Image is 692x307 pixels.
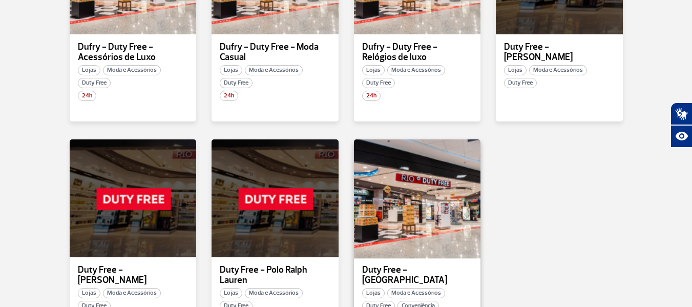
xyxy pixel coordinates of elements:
span: Moda e Acessórios [387,65,445,75]
span: Lojas [220,65,242,75]
p: Dufry - Duty Free - Acessórios de Luxo [78,42,188,63]
span: Lojas [504,65,527,75]
span: Lojas [362,65,385,75]
span: Duty Free [362,78,395,88]
div: Plugin de acessibilidade da Hand Talk. [670,103,692,148]
span: Moda e Acessórios [103,65,161,75]
span: Lojas [220,288,242,298]
span: Duty Free [78,78,111,88]
p: Duty Free - [PERSON_NAME] [78,265,188,285]
p: Duty Free - [GEOGRAPHIC_DATA] [362,265,473,285]
span: Lojas [362,288,385,298]
span: Moda e Acessórios [387,288,445,298]
span: Duty Free [504,78,537,88]
span: 24h [220,91,238,101]
span: Duty Free [220,78,253,88]
span: Lojas [78,288,100,298]
p: Dufry - Duty Free - Moda Casual [220,42,330,63]
span: 24h [78,91,96,101]
p: Duty Free - [PERSON_NAME] [504,42,615,63]
span: Moda e Acessórios [529,65,587,75]
button: Abrir recursos assistivos. [670,125,692,148]
span: Moda e Acessórios [103,288,161,298]
p: Dufry - Duty Free - Relógios de luxo [362,42,473,63]
p: Duty Free - Polo Ralph Lauren [220,265,330,285]
button: Abrir tradutor de língua de sinais. [670,103,692,125]
span: Lojas [78,65,100,75]
span: Moda e Acessórios [245,288,303,298]
span: Moda e Acessórios [245,65,303,75]
span: 24h [362,91,381,101]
